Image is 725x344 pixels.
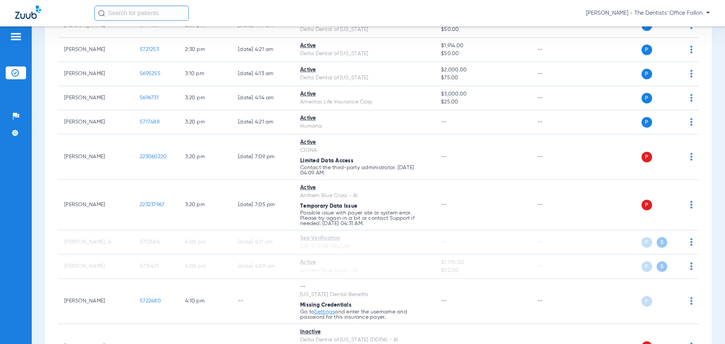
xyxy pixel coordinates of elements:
[642,261,652,272] span: P
[179,86,232,110] td: 3:20 PM
[441,66,525,74] span: $2,000.00
[300,90,429,98] div: Active
[300,336,429,344] div: Delta Dental of [US_STATE] (DDPA) - AI
[58,180,134,230] td: [PERSON_NAME]
[300,74,429,82] div: Delta Dental of [US_STATE]
[300,192,429,200] div: Anthem Blue Cross - AI
[657,237,667,248] span: S
[140,202,164,207] span: 223237967
[10,32,22,41] img: hamburger-icon
[300,42,429,50] div: Active
[531,110,582,134] td: --
[140,119,160,125] span: 5717488
[232,38,294,62] td: [DATE] 4:21 AM
[531,230,582,255] td: --
[300,328,429,336] div: Inactive
[690,70,693,77] img: group-dot-blue.svg
[300,26,429,34] div: Delta Dental of [US_STATE]
[232,110,294,134] td: [DATE] 4:21 AM
[642,117,652,128] span: P
[300,114,429,122] div: Active
[140,298,161,304] span: 5722480
[300,98,429,106] div: Ameritas Life Insurance Corp.
[531,134,582,180] td: --
[687,308,725,344] iframe: Chat Widget
[232,86,294,110] td: [DATE] 4:14 AM
[441,154,447,159] span: --
[300,122,429,130] div: Humana
[58,110,134,134] td: [PERSON_NAME]
[300,165,429,176] p: Contact the third-party administrator. [DATE] 04:09 AM.
[300,50,429,58] div: Delta Dental of [US_STATE]
[642,237,652,248] span: P
[690,46,693,53] img: group-dot-blue.svg
[441,50,525,58] span: $50.00
[531,180,582,230] td: --
[531,279,582,324] td: --
[531,255,582,279] td: --
[98,10,105,17] img: Search Icon
[300,291,429,299] div: [US_STATE] Dental Benefits
[690,262,693,270] img: group-dot-blue.svg
[179,62,232,86] td: 3:10 PM
[642,93,652,103] span: P
[300,66,429,74] div: Active
[300,204,357,209] span: Temporary Data Issue
[232,62,294,86] td: [DATE] 4:13 AM
[232,279,294,324] td: --
[58,230,134,255] td: [PERSON_NAME], Iii
[300,259,429,267] div: Active
[300,158,353,164] span: Limited Data Access
[300,139,429,147] div: Active
[690,201,693,208] img: group-dot-blue.svg
[531,38,582,62] td: --
[300,302,352,308] span: Missing Credentials
[314,309,335,315] a: Settings
[441,74,525,82] span: $75.00
[140,154,167,159] span: 223060220
[300,210,429,226] p: Possible issue with payer site or system error. Please try again in a bit or contact Support if n...
[690,297,693,305] img: group-dot-blue.svg
[300,309,429,320] p: Go to and enter the username and password for this insurance payer.
[300,267,429,275] div: Anthem Blue Cross - AI
[232,230,294,255] td: [DATE] 4:11 AM
[179,279,232,324] td: 4:10 PM
[642,200,652,210] span: P
[58,255,134,279] td: [PERSON_NAME]
[300,242,429,250] div: [US_STATE] City Life
[441,98,525,106] span: $25.00
[690,118,693,126] img: group-dot-blue.svg
[179,134,232,180] td: 3:20 PM
[531,86,582,110] td: --
[140,95,159,100] span: 5696731
[441,259,525,267] span: $1,795.00
[441,239,447,245] span: --
[140,264,159,269] span: 5715471
[232,134,294,180] td: [DATE] 7:09 PM
[179,255,232,279] td: 4:00 PM
[441,202,447,207] span: --
[58,62,134,86] td: [PERSON_NAME]
[179,230,232,255] td: 4:00 PM
[642,152,652,162] span: P
[179,180,232,230] td: 3:20 PM
[531,62,582,86] td: --
[140,47,159,52] span: 5721253
[58,279,134,324] td: [PERSON_NAME]
[232,180,294,230] td: [DATE] 7:05 PM
[58,86,134,110] td: [PERSON_NAME]
[690,153,693,160] img: group-dot-blue.svg
[300,283,429,291] div: --
[642,69,652,79] span: P
[58,134,134,180] td: [PERSON_NAME]
[15,6,41,19] img: Zuub Logo
[140,71,160,76] span: 5695255
[179,38,232,62] td: 2:30 PM
[232,255,294,279] td: [DATE] 4:09 AM
[179,110,232,134] td: 3:20 PM
[441,42,525,50] span: $1,914.00
[690,94,693,102] img: group-dot-blue.svg
[441,90,525,98] span: $3,000.00
[58,38,134,62] td: [PERSON_NAME]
